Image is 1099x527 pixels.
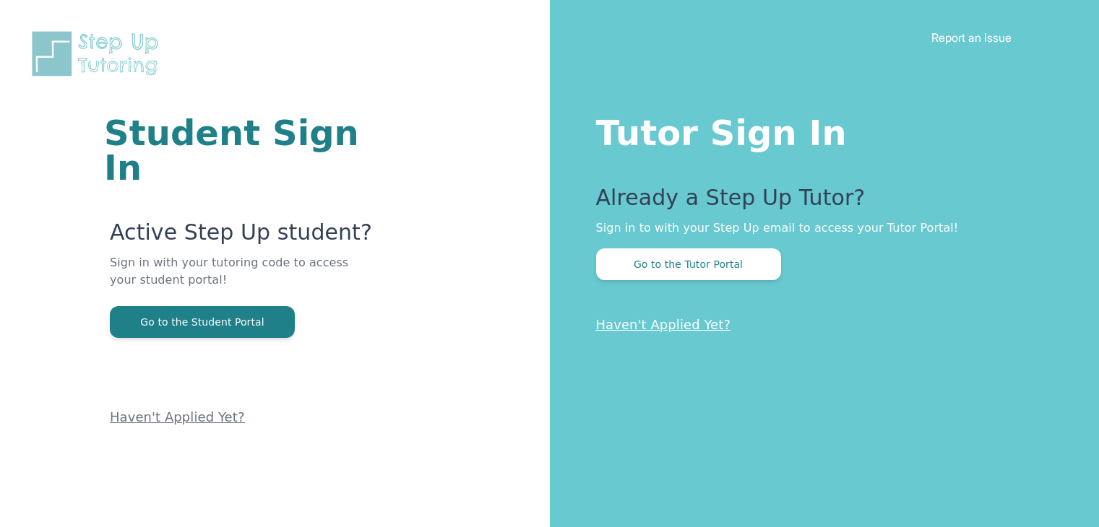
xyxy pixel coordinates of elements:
a: Go to the Tutor Portal [596,257,781,271]
h1: Student Sign In [104,116,376,185]
p: Active Step Up student? [110,219,376,254]
img: Step Up Tutoring horizontal logo [29,29,168,79]
p: Sign in to with your Step Up email to access your Tutor Portal! [596,219,1042,237]
a: Go to the Student Portal [110,315,295,328]
p: Already a Step Up Tutor? [596,185,1042,219]
h1: Tutor Sign In [596,110,1042,150]
button: Go to the Student Portal [110,306,295,338]
p: Sign in with your tutoring code to access your student portal! [110,254,376,306]
button: Go to the Tutor Portal [596,248,781,280]
a: Report an Issue [931,30,1012,45]
a: Haven't Applied Yet? [596,317,731,332]
a: Haven't Applied Yet? [110,409,245,424]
